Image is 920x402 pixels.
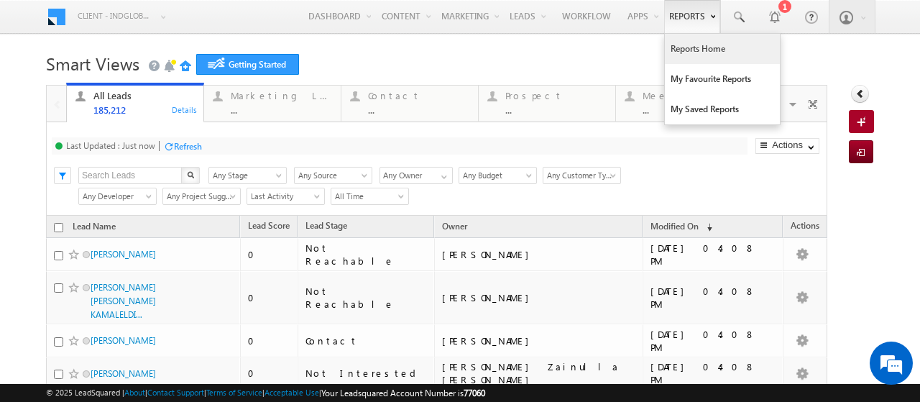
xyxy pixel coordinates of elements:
[368,90,470,101] div: Contact
[459,169,532,182] span: Any Budget
[147,388,204,397] a: Contact Support
[93,90,195,101] div: All Leads
[650,221,699,232] span: Modified On
[442,291,637,304] div: [PERSON_NAME]
[93,104,195,115] div: 185,212
[124,388,145,397] a: About
[174,141,202,152] div: Refresh
[331,190,404,203] span: All Time
[543,169,616,182] span: Any Customer Type
[379,167,453,184] input: Type to Search
[231,104,333,115] div: ...
[701,221,712,233] span: (sorted descending)
[459,166,535,184] div: Budget Filter
[187,171,194,178] img: Search
[209,169,282,182] span: Any Stage
[442,360,637,386] div: [PERSON_NAME] Zainulla [PERSON_NAME]
[543,167,621,184] a: Any Customer Type
[643,90,745,101] div: Meeting
[665,34,780,64] a: Reports Home
[341,86,479,122] a: Contact...
[305,367,428,380] div: Not Interested
[208,166,287,184] div: Lead Stage Filter
[248,220,290,231] span: Lead Score
[442,334,637,347] div: [PERSON_NAME]
[79,190,152,203] span: Any Developer
[248,248,291,261] div: 0
[248,334,291,347] div: 0
[543,166,620,184] div: Customer Type Filter
[505,104,607,115] div: ...
[162,187,239,205] div: Project Suggested Filter
[433,168,451,182] a: Show All Items
[248,367,291,380] div: 0
[643,104,745,115] div: ...
[442,221,467,232] span: Owner
[321,388,485,398] span: Your Leadsquared Account Number is
[650,242,776,268] div: [DATE] 04:08 PM
[650,360,776,386] div: [DATE] 04:08 PM
[78,167,183,184] input: Search Leads
[78,9,153,23] span: Client - indglobal1 (77060)
[368,104,470,115] div: ...
[91,249,156,260] a: [PERSON_NAME]
[54,223,63,232] input: Check all records
[162,188,241,205] a: Any Project Suggested
[650,285,776,311] div: [DATE] 04:08 PM
[305,334,428,347] div: Contact
[78,187,155,205] div: Developer Filter
[379,166,451,184] div: Owner Filter
[459,167,537,184] a: Any Budget
[295,169,367,182] span: Any Source
[66,83,204,123] a: All Leads185,212Details
[91,335,156,346] a: [PERSON_NAME]
[478,86,616,122] a: Prospect...
[305,242,428,268] div: Not Reachable
[305,285,428,311] div: Not Reachable
[171,103,198,116] div: Details
[665,94,780,124] a: My Saved Reports
[203,86,341,122] a: Marketing Leads...
[208,167,287,184] a: Any Stage
[46,52,139,75] span: Smart Views
[196,54,299,75] a: Getting Started
[665,64,780,94] a: My Favourite Reports
[755,138,819,154] button: Actions
[65,219,123,237] a: Lead Name
[650,328,776,354] div: [DATE] 04:08 PM
[231,90,333,101] div: Marketing Leads
[78,188,157,205] a: Any Developer
[305,220,347,231] span: Lead Stage
[46,386,485,400] span: © 2025 LeadSquared | | | | |
[294,166,372,184] div: Lead Source Filter
[247,188,325,205] a: Last Activity
[91,282,156,320] a: [PERSON_NAME] [PERSON_NAME] KAMALELDI...
[294,167,372,184] a: Any Source
[91,368,156,379] a: [PERSON_NAME]
[464,388,485,398] span: 77060
[643,218,719,237] a: Modified On (sorted descending)
[331,188,409,205] a: All Time
[298,218,354,237] a: Lead Stage
[505,90,607,101] div: Prospect
[66,140,155,151] div: Last Updated : Just now
[442,248,637,261] div: [PERSON_NAME]
[783,218,827,237] span: Actions
[241,218,297,237] a: Lead Score
[206,388,262,397] a: Terms of Service
[248,291,291,304] div: 0
[163,190,236,203] span: Any Project Suggested
[615,86,753,122] a: Meeting...
[247,190,320,203] span: Last Activity
[264,388,319,397] a: Acceptable Use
